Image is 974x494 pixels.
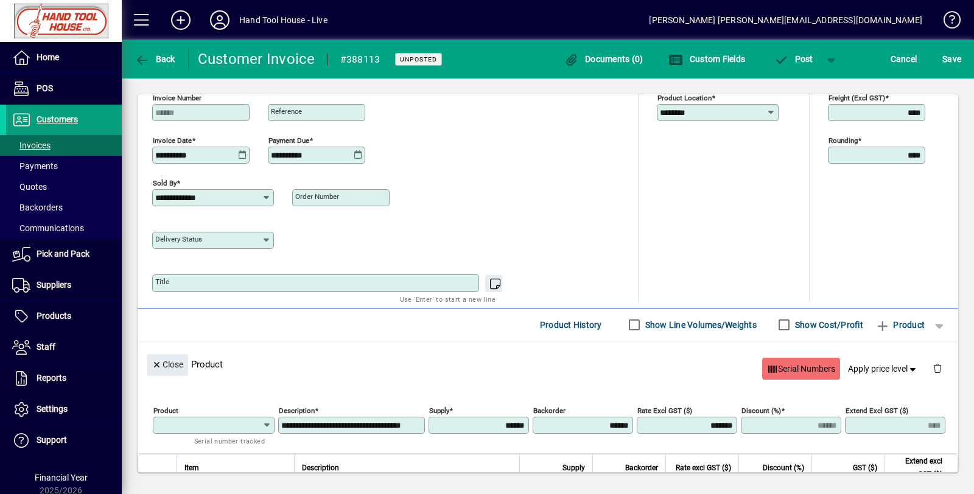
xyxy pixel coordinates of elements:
[138,342,958,386] div: Product
[400,292,496,306] mat-hint: Use 'Enter' to start a new line
[153,136,192,144] mat-label: Invoice date
[829,93,885,102] mat-label: Freight (excl GST)
[643,319,757,331] label: Show Line Volumes/Weights
[795,54,801,64] span: P
[668,54,745,64] span: Custom Fields
[846,406,908,414] mat-label: Extend excl GST ($)
[6,332,122,363] a: Staff
[37,373,66,383] span: Reports
[657,93,712,102] mat-label: Product location
[268,136,309,144] mat-label: Payment due
[155,235,202,243] mat-label: Delivery status
[429,406,449,414] mat-label: Supply
[625,461,658,475] span: Backorder
[12,182,47,192] span: Quotes
[540,315,602,335] span: Product History
[869,314,931,336] button: Product
[892,454,942,481] span: Extend excl GST ($)
[888,48,920,70] button: Cancel
[561,48,646,70] button: Documents (0)
[302,461,339,475] span: Description
[6,156,122,176] a: Payments
[793,319,863,331] label: Show Cost/Profit
[37,404,68,414] span: Settings
[6,176,122,197] a: Quotes
[12,223,84,233] span: Communications
[37,342,55,352] span: Staff
[239,10,328,30] div: Hand Tool House - Live
[676,461,731,475] span: Rate excl GST ($)
[741,406,781,414] mat-label: Discount (%)
[147,354,188,376] button: Close
[848,363,919,375] span: Apply price level
[562,461,585,475] span: Supply
[153,93,201,102] mat-label: Invoice number
[279,406,315,414] mat-label: Description
[153,178,177,187] mat-label: Sold by
[923,363,952,374] app-page-header-button: Delete
[942,49,961,69] span: ave
[12,141,51,150] span: Invoices
[6,197,122,218] a: Backorders
[340,50,380,69] div: #388113
[6,239,122,270] a: Pick and Pack
[12,161,58,171] span: Payments
[135,54,175,64] span: Back
[665,48,748,70] button: Custom Fields
[295,192,339,201] mat-label: Order number
[767,359,835,379] span: Serial Numbers
[153,406,178,414] mat-label: Product
[155,277,169,286] mat-label: Title
[37,280,71,290] span: Suppliers
[184,461,199,475] span: Item
[35,473,88,482] span: Financial Year
[271,107,302,116] mat-label: Reference
[6,270,122,301] a: Suppliers
[12,203,63,212] span: Backorders
[649,10,922,30] div: [PERSON_NAME] [PERSON_NAME][EMAIL_ADDRESS][DOMAIN_NAME]
[533,406,566,414] mat-label: Backorder
[829,136,858,144] mat-label: Rounding
[6,43,122,73] a: Home
[37,114,78,124] span: Customers
[144,358,191,369] app-page-header-button: Close
[6,218,122,238] a: Communications
[564,54,643,64] span: Documents (0)
[774,54,813,64] span: ost
[6,135,122,156] a: Invoices
[400,55,437,63] span: Unposted
[6,425,122,456] a: Support
[37,311,71,321] span: Products
[200,9,239,31] button: Profile
[6,74,122,104] a: POS
[942,54,947,64] span: S
[923,354,952,383] button: Delete
[891,49,917,69] span: Cancel
[535,314,607,336] button: Product History
[37,435,67,445] span: Support
[6,363,122,394] a: Reports
[762,358,840,380] button: Serial Numbers
[194,434,265,448] mat-hint: Serial number tracked
[6,301,122,332] a: Products
[843,358,923,380] button: Apply price level
[37,52,59,62] span: Home
[122,48,189,70] app-page-header-button: Back
[198,49,315,69] div: Customer Invoice
[161,9,200,31] button: Add
[934,2,959,42] a: Knowledge Base
[637,406,692,414] mat-label: Rate excl GST ($)
[131,48,178,70] button: Back
[152,355,183,375] span: Close
[37,249,89,259] span: Pick and Pack
[37,83,53,93] span: POS
[763,461,804,475] span: Discount (%)
[6,394,122,425] a: Settings
[768,48,819,70] button: Post
[853,461,877,475] span: GST ($)
[939,48,964,70] button: Save
[875,315,925,335] span: Product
